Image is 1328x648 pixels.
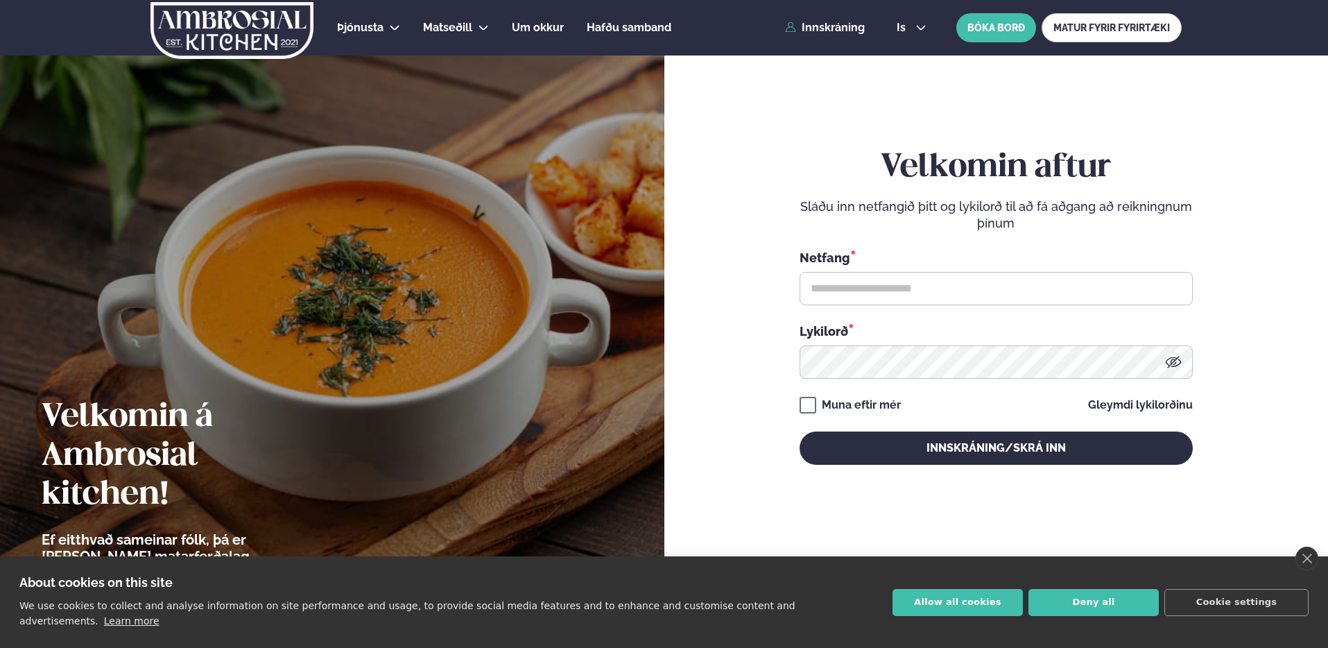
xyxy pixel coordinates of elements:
button: is [886,22,938,33]
h2: Velkomin á Ambrosial kitchen! [42,398,329,515]
strong: About cookies on this site [19,575,173,590]
img: logo [149,2,315,59]
button: BÓKA BORÐ [956,13,1036,42]
span: Matseðill [423,21,472,34]
a: close [1295,547,1318,570]
div: Lykilorð [800,322,1193,340]
span: Hafðu samband [587,21,671,34]
div: Netfang [800,248,1193,266]
button: Deny all [1028,589,1159,616]
span: Um okkur [512,21,564,34]
h2: Velkomin aftur [800,148,1193,187]
span: Þjónusta [337,21,383,34]
p: Ef eitthvað sameinar fólk, þá er [PERSON_NAME] matarferðalag. [42,531,329,565]
a: MATUR FYRIR FYRIRTÆKI [1042,13,1182,42]
a: Um okkur [512,19,564,36]
p: Sláðu inn netfangið þitt og lykilorð til að fá aðgang að reikningnum þínum [800,198,1193,232]
a: Gleymdi lykilorðinu [1088,400,1193,411]
button: Cookie settings [1164,589,1309,616]
button: Allow all cookies [892,589,1023,616]
a: Matseðill [423,19,472,36]
a: Learn more [104,615,159,626]
button: Innskráning/Skrá inn [800,432,1193,465]
a: Hafðu samband [587,19,671,36]
a: Þjónusta [337,19,383,36]
span: is [897,22,910,33]
a: Innskráning [785,22,865,34]
p: We use cookies to collect and analyse information on site performance and usage, to provide socia... [19,600,795,626]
